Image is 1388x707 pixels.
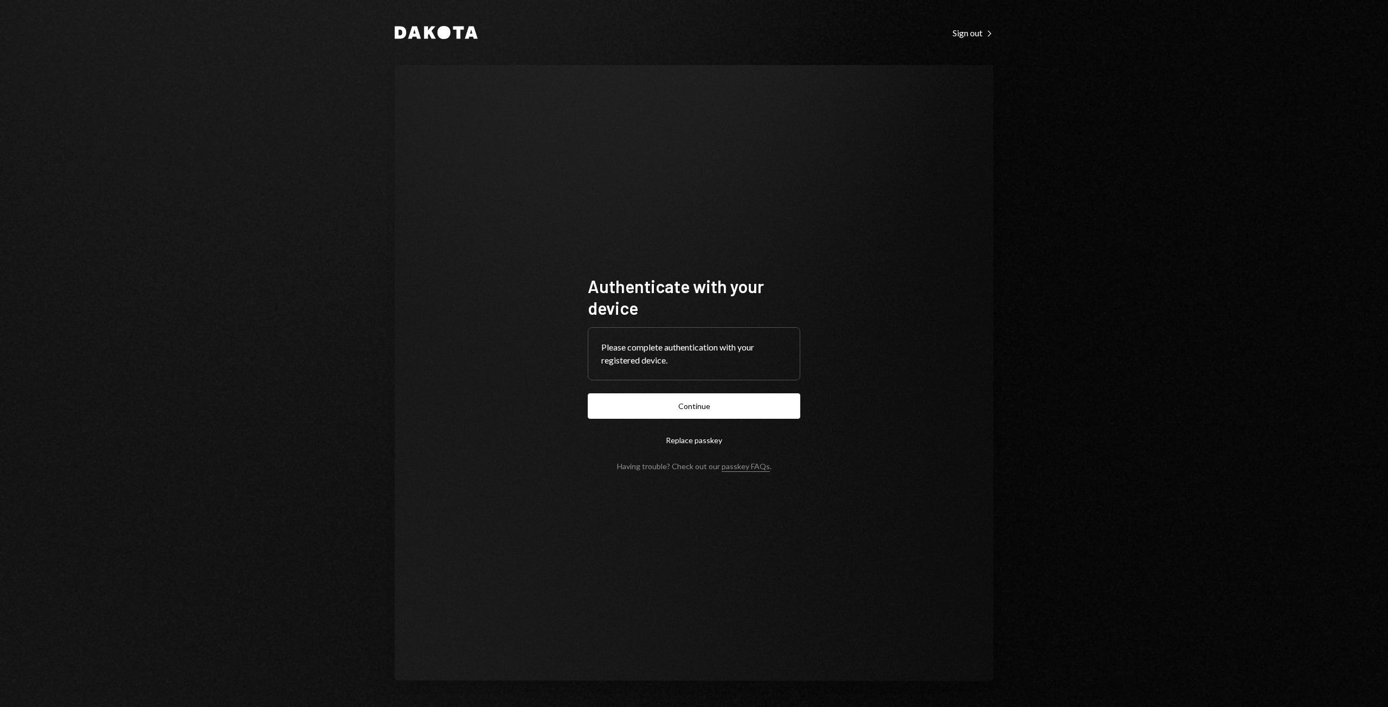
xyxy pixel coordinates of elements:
button: Replace passkey [588,427,800,453]
div: Please complete authentication with your registered device. [601,341,787,367]
a: passkey FAQs [722,462,770,472]
div: Having trouble? Check out our . [617,462,772,471]
div: Sign out [953,28,993,38]
button: Continue [588,393,800,419]
a: Sign out [953,27,993,38]
h1: Authenticate with your device [588,275,800,319]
